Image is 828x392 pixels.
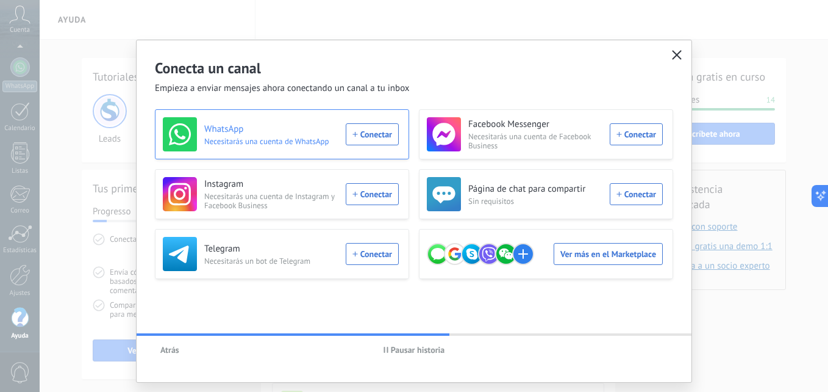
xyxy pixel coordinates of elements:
h3: Página de chat para compartir [468,183,602,195]
button: Atrás [155,341,185,359]
h2: Conecta un canal [155,59,673,78]
button: Pausar historia [378,341,451,359]
h3: Telegram [204,243,338,255]
h3: Facebook Messenger [468,118,602,131]
span: Atrás [160,346,179,354]
h3: Instagram [204,178,338,191]
span: Necesitarás una cuenta de Instagram y Facebook Business [204,192,338,210]
span: Sin requisitos [468,197,602,206]
span: Necesitarás una cuenta de WhatsApp [204,137,338,146]
span: Necesitarás un bot de Telegram [204,256,338,266]
span: Pausar historia [391,346,445,354]
span: Necesitarás una cuenta de Facebook Business [468,132,602,150]
span: Empieza a enviar mensajes ahora conectando un canal a tu inbox [155,82,410,95]
h3: WhatsApp [204,123,338,136]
